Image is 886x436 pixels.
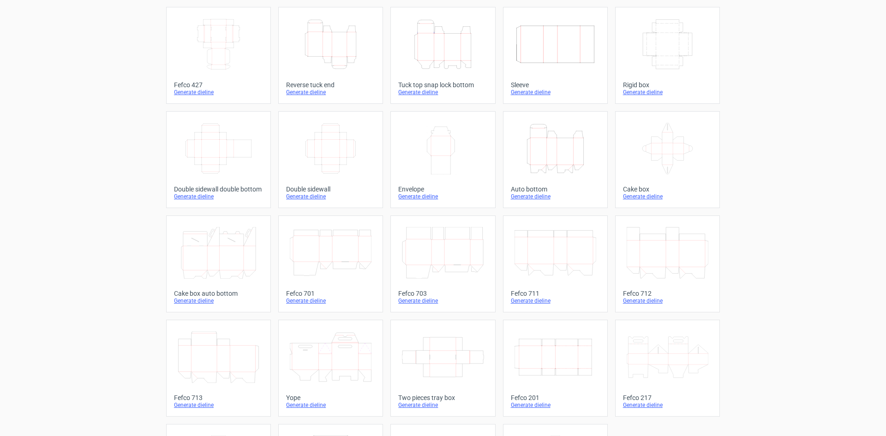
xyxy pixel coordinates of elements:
div: Fefco 712 [623,290,712,297]
div: Generate dieline [286,89,375,96]
a: Auto bottomGenerate dieline [503,111,608,208]
div: Generate dieline [174,297,263,305]
div: Rigid box [623,81,712,89]
a: Fefco 427Generate dieline [166,7,271,104]
div: Generate dieline [623,297,712,305]
a: Double sidewall double bottomGenerate dieline [166,111,271,208]
a: SleeveGenerate dieline [503,7,608,104]
div: Fefco 217 [623,394,712,401]
div: Cake box [623,185,712,193]
div: Fefco 713 [174,394,263,401]
div: Fefco 711 [511,290,600,297]
div: Sleeve [511,81,600,89]
div: Generate dieline [398,401,487,409]
div: Reverse tuck end [286,81,375,89]
div: Two pieces tray box [398,394,487,401]
div: Generate dieline [511,193,600,200]
div: Generate dieline [511,89,600,96]
a: Reverse tuck endGenerate dieline [278,7,383,104]
div: Generate dieline [398,297,487,305]
div: Fefco 427 [174,81,263,89]
div: Generate dieline [398,89,487,96]
div: Generate dieline [174,89,263,96]
div: Envelope [398,185,487,193]
div: Tuck top snap lock bottom [398,81,487,89]
div: Double sidewall [286,185,375,193]
div: Double sidewall double bottom [174,185,263,193]
div: Yope [286,394,375,401]
div: Generate dieline [286,193,375,200]
a: Fefco 217Generate dieline [615,320,720,417]
a: Double sidewallGenerate dieline [278,111,383,208]
div: Generate dieline [623,193,712,200]
div: Generate dieline [286,401,375,409]
a: Rigid boxGenerate dieline [615,7,720,104]
div: Fefco 201 [511,394,600,401]
a: Tuck top snap lock bottomGenerate dieline [390,7,495,104]
div: Generate dieline [511,401,600,409]
div: Fefco 701 [286,290,375,297]
div: Generate dieline [623,89,712,96]
a: Fefco 711Generate dieline [503,215,608,312]
div: Generate dieline [174,401,263,409]
a: Fefco 703Generate dieline [390,215,495,312]
div: Cake box auto bottom [174,290,263,297]
div: Generate dieline [623,401,712,409]
a: YopeGenerate dieline [278,320,383,417]
a: Cake box auto bottomGenerate dieline [166,215,271,312]
div: Generate dieline [174,193,263,200]
a: Fefco 712Generate dieline [615,215,720,312]
div: Generate dieline [511,297,600,305]
div: Generate dieline [398,193,487,200]
div: Fefco 703 [398,290,487,297]
div: Generate dieline [286,297,375,305]
a: Fefco 201Generate dieline [503,320,608,417]
a: Fefco 701Generate dieline [278,215,383,312]
a: EnvelopeGenerate dieline [390,111,495,208]
div: Auto bottom [511,185,600,193]
a: Cake boxGenerate dieline [615,111,720,208]
a: Two pieces tray boxGenerate dieline [390,320,495,417]
a: Fefco 713Generate dieline [166,320,271,417]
